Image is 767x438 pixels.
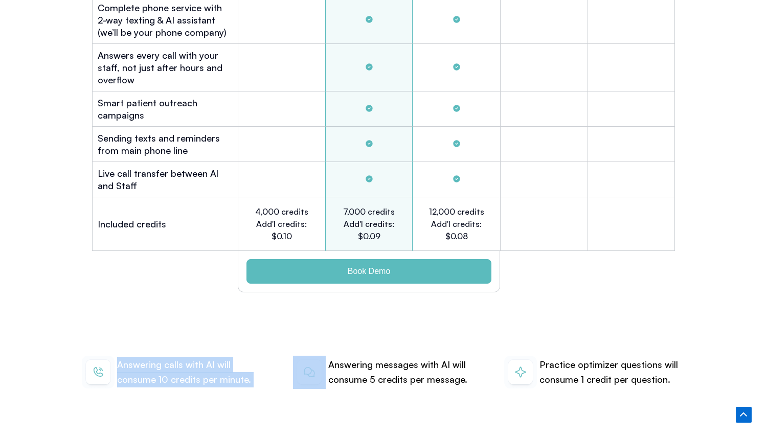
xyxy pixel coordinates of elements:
h2: Included credits [98,218,166,230]
a: Book Demo [246,259,491,284]
p: Answering calls with AI will consume 10 credits per minute. [117,357,263,387]
h2: Live call transfer between Al and Staff [98,167,233,192]
p: Answering messages with AI will consume 5 credits per message. [328,357,474,387]
h2: 4,000 credits Add'l credits: $0.10 [254,205,310,242]
p: Practice optimizer questions will consume 1 credit per question. [539,357,685,387]
h2: Answers every call with your staff, not just after hours and overflow [98,49,233,86]
h2: Smart patient outreach campaigns [98,97,233,121]
h2: Complete phone service with 2-way texting & AI assistant (we’ll be your phone company) [98,2,233,38]
span: Book Demo [348,267,391,275]
h2: 7,000 credits Add'l credits: $0.09 [341,205,397,242]
h2: Sending texts and reminders from main phone line [98,132,233,156]
h2: 12,000 credits Add'l credits: $0.08 [428,205,485,242]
